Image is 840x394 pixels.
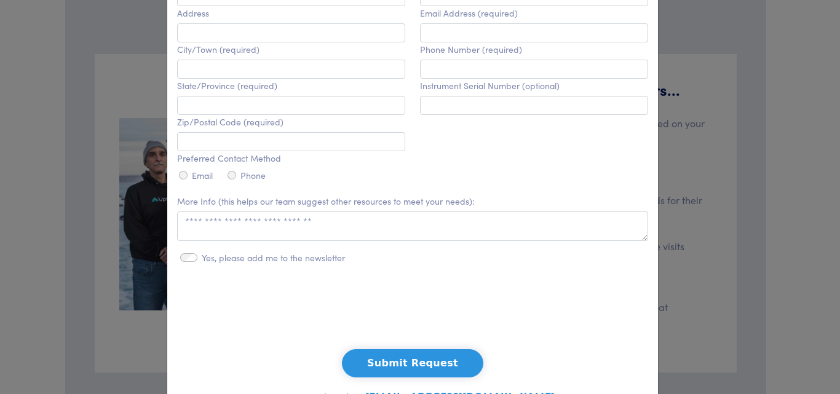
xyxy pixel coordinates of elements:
[192,170,213,181] label: Email
[177,153,281,164] label: Preferred Contact Method
[342,349,483,377] button: Submit Request
[420,81,560,91] label: Instrument Serial Number (optional)
[420,8,518,18] label: Email Address (required)
[202,253,345,263] label: Yes, please add me to the newsletter
[240,170,266,181] label: Phone
[177,81,277,91] label: State/Province (required)
[319,289,506,337] iframe: reCAPTCHA
[420,44,522,55] label: Phone Number (required)
[177,196,475,207] label: More Info (this helps our team suggest other resources to meet your needs):
[177,117,283,127] label: Zip/Postal Code (required)
[177,44,260,55] label: City/Town (required)
[177,8,209,18] label: Address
